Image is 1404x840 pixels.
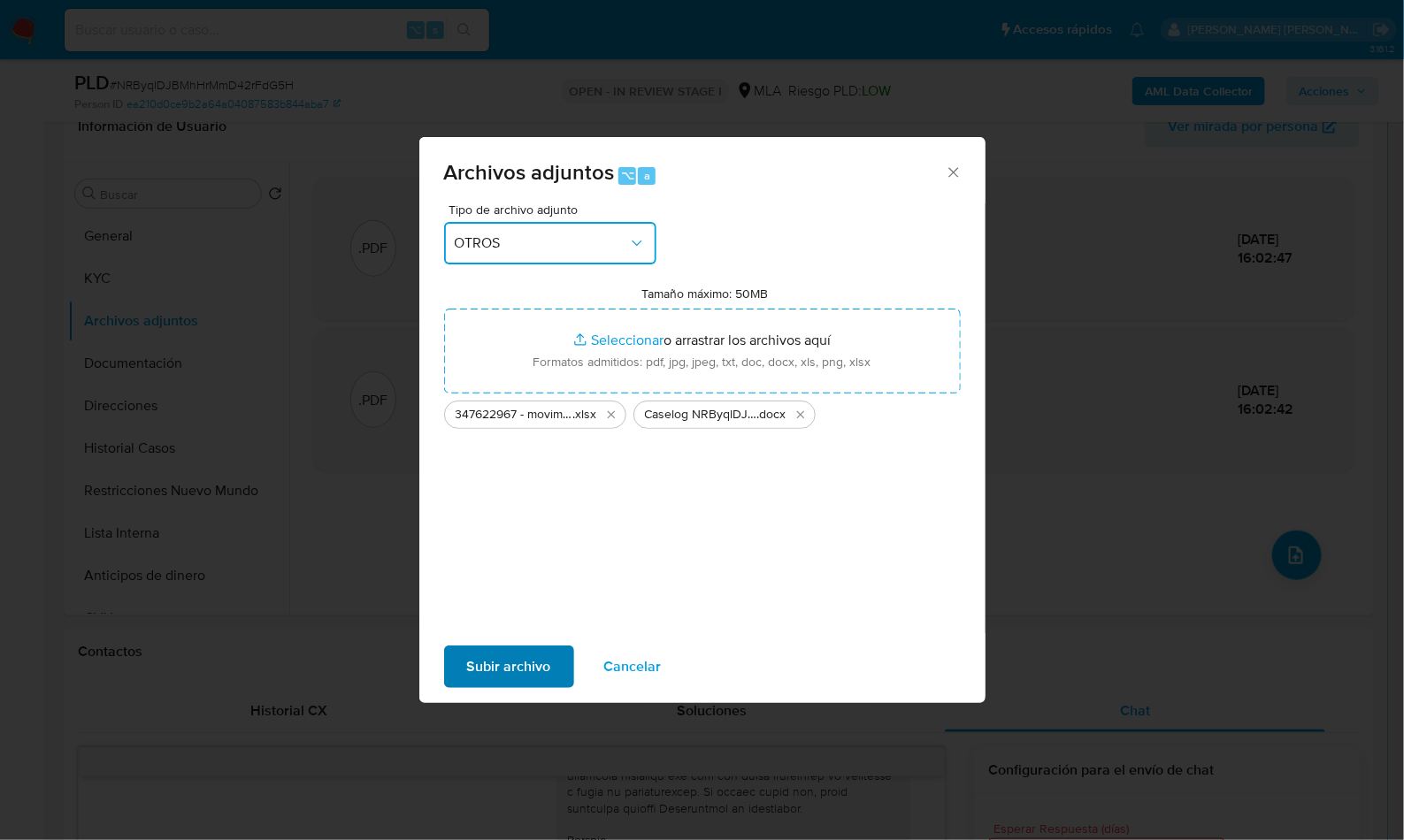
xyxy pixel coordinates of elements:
[444,645,574,688] button: Subir archivo
[449,203,661,216] span: Tipo de archivo adjunto
[444,157,615,187] span: Archivos adjuntos
[645,406,757,424] span: Caselog NRByqlDJBMhHrMmD42rFdG5H_2025_09_18_04_59_15
[573,406,597,424] span: .xlsx
[641,286,768,302] label: Tamaño máximo: 50MB
[757,406,786,424] span: .docx
[604,647,662,686] span: Cancelar
[601,404,622,425] button: Eliminar 347622967 - movimientos.xlsx
[790,404,811,425] button: Eliminar Caselog NRByqlDJBMhHrMmD42rFdG5H_2025_09_18_04_59_15.docx
[644,167,650,184] span: a
[455,234,628,252] span: OTROS
[467,647,551,686] span: Subir archivo
[444,222,656,264] button: OTROS
[444,393,961,429] ul: Archivos seleccionados
[581,645,685,688] button: Cancelar
[945,164,961,179] button: Cerrar
[456,406,573,424] span: 347622967 - movimientos
[621,167,634,184] span: ⌥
